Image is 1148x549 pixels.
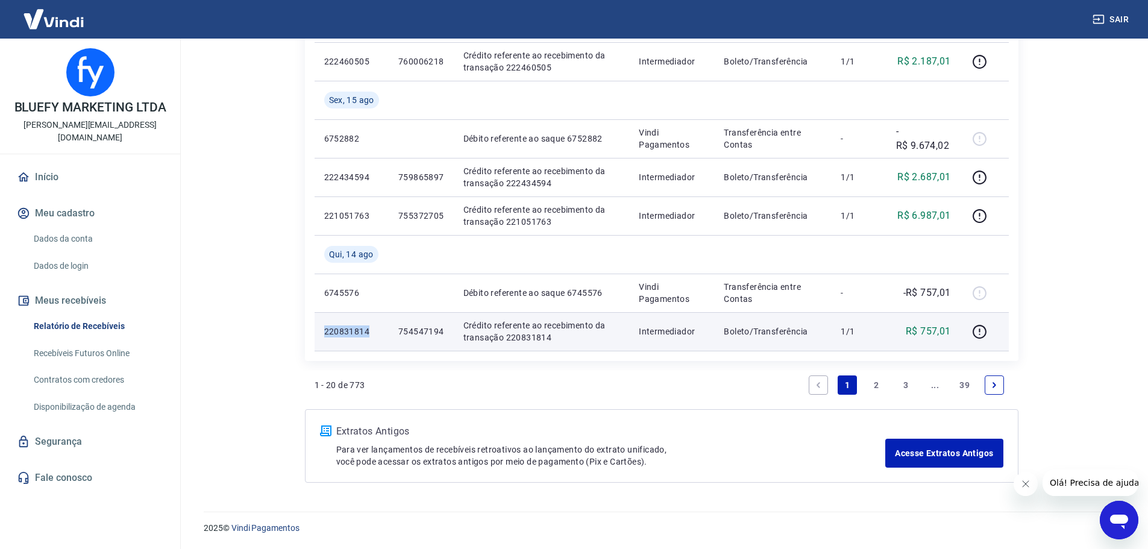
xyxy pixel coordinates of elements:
[66,48,114,96] img: b9dab4cb-2337-41da-979e-63c4aeaec983.jpeg
[724,127,821,151] p: Transferência entre Contas
[398,55,444,67] p: 760006218
[29,368,166,392] a: Contratos com credores
[398,171,444,183] p: 759865897
[955,375,974,395] a: Page 39
[838,375,857,395] a: Page 1 is your current page
[841,55,876,67] p: 1/1
[1090,8,1134,31] button: Sair
[897,209,950,223] p: R$ 6.987,01
[639,55,704,67] p: Intermediador
[14,465,166,491] a: Fale conosco
[841,325,876,337] p: 1/1
[7,8,101,18] span: Olá! Precisa de ajuda?
[463,204,620,228] p: Crédito referente ao recebimento da transação 221051763
[14,101,166,114] p: BLUEFY MARKETING LTDA
[841,287,876,299] p: -
[1014,472,1038,496] iframe: Fechar mensagem
[14,428,166,455] a: Segurança
[724,55,821,67] p: Boleto/Transferência
[985,375,1004,395] a: Next page
[324,287,379,299] p: 6745576
[639,171,704,183] p: Intermediador
[231,523,300,533] a: Vindi Pagamentos
[336,424,886,439] p: Extratos Antigos
[639,210,704,222] p: Intermediador
[324,133,379,145] p: 6752882
[14,164,166,190] a: Início
[398,325,444,337] p: 754547194
[639,325,704,337] p: Intermediador
[29,314,166,339] a: Relatório de Recebíveis
[324,325,379,337] p: 220831814
[724,281,821,305] p: Transferência entre Contas
[841,133,876,145] p: -
[329,94,374,106] span: Sex, 15 ago
[896,375,915,395] a: Page 3
[315,379,365,391] p: 1 - 20 de 773
[724,325,821,337] p: Boleto/Transferência
[926,375,945,395] a: Jump forward
[336,444,886,468] p: Para ver lançamentos de recebíveis retroativos ao lançamento do extrato unificado, você pode aces...
[1100,501,1138,539] iframe: Botão para abrir a janela de mensagens
[398,210,444,222] p: 755372705
[897,170,950,184] p: R$ 2.687,01
[885,439,1003,468] a: Acesse Extratos Antigos
[29,227,166,251] a: Dados da conta
[324,210,379,222] p: 221051763
[841,171,876,183] p: 1/1
[324,171,379,183] p: 222434594
[29,254,166,278] a: Dados de login
[903,286,951,300] p: -R$ 757,01
[463,133,620,145] p: Débito referente ao saque 6752882
[809,375,828,395] a: Previous page
[639,127,704,151] p: Vindi Pagamentos
[896,124,951,153] p: -R$ 9.674,02
[14,287,166,314] button: Meus recebíveis
[906,324,951,339] p: R$ 757,01
[724,171,821,183] p: Boleto/Transferência
[867,375,886,395] a: Page 2
[14,200,166,227] button: Meu cadastro
[463,49,620,74] p: Crédito referente ao recebimento da transação 222460505
[320,425,331,436] img: ícone
[29,395,166,419] a: Disponibilização de agenda
[10,119,171,144] p: [PERSON_NAME][EMAIL_ADDRESS][DOMAIN_NAME]
[639,281,704,305] p: Vindi Pagamentos
[897,54,950,69] p: R$ 2.187,01
[463,287,620,299] p: Débito referente ao saque 6745576
[324,55,379,67] p: 222460505
[463,319,620,344] p: Crédito referente ao recebimento da transação 220831814
[29,341,166,366] a: Recebíveis Futuros Online
[804,371,1009,400] ul: Pagination
[329,248,374,260] span: Qui, 14 ago
[841,210,876,222] p: 1/1
[1043,469,1138,496] iframe: Mensagem da empresa
[463,165,620,189] p: Crédito referente ao recebimento da transação 222434594
[724,210,821,222] p: Boleto/Transferência
[204,522,1119,535] p: 2025 ©
[14,1,93,37] img: Vindi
